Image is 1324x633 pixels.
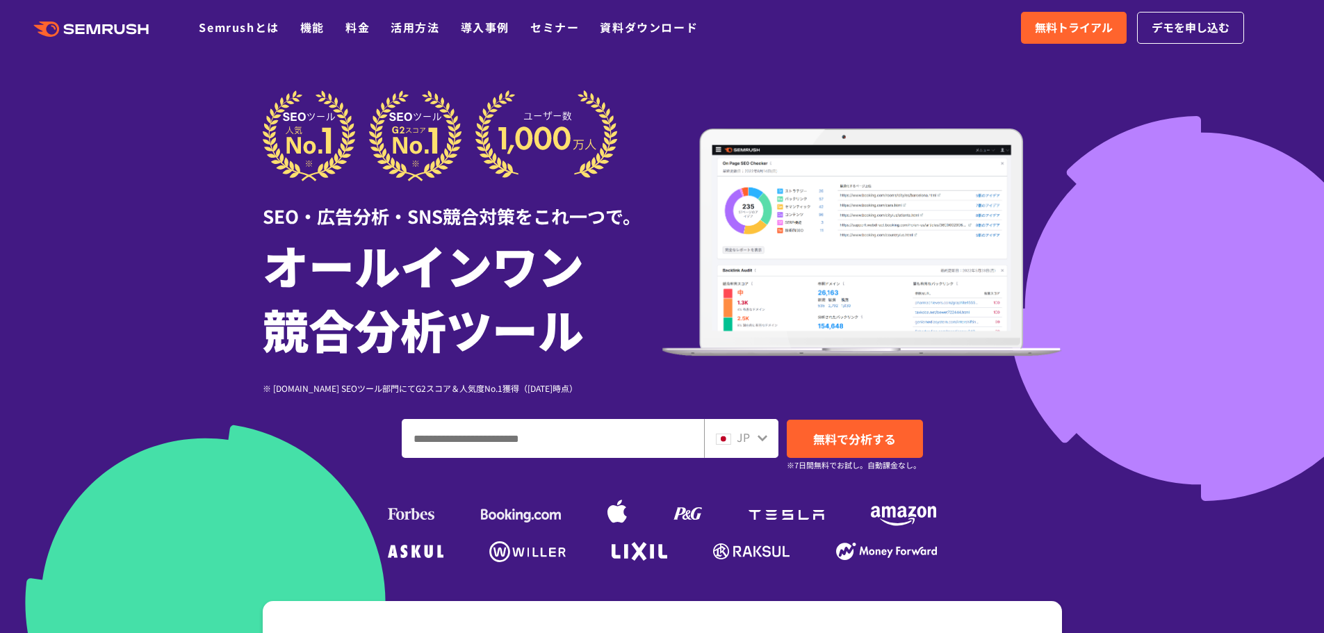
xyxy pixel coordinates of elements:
a: 無料トライアル [1021,12,1127,44]
small: ※7日間無料でお試し。自動課金なし。 [787,459,921,472]
a: セミナー [530,19,579,35]
a: 無料で分析する [787,420,923,458]
a: 機能 [300,19,325,35]
div: SEO・広告分析・SNS競合対策をこれ一つで。 [263,181,662,229]
a: 導入事例 [461,19,509,35]
input: ドメイン、キーワードまたはURLを入力してください [402,420,703,457]
span: 無料で分析する [813,430,896,447]
span: デモを申し込む [1152,19,1229,37]
a: 料金 [345,19,370,35]
span: JP [737,429,750,445]
a: 資料ダウンロード [600,19,698,35]
a: Semrushとは [199,19,279,35]
h1: オールインワン 競合分析ツール [263,233,662,361]
span: 無料トライアル [1035,19,1113,37]
div: ※ [DOMAIN_NAME] SEOツール部門にてG2スコア＆人気度No.1獲得（[DATE]時点） [263,381,662,395]
a: デモを申し込む [1137,12,1244,44]
a: 活用方法 [391,19,439,35]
